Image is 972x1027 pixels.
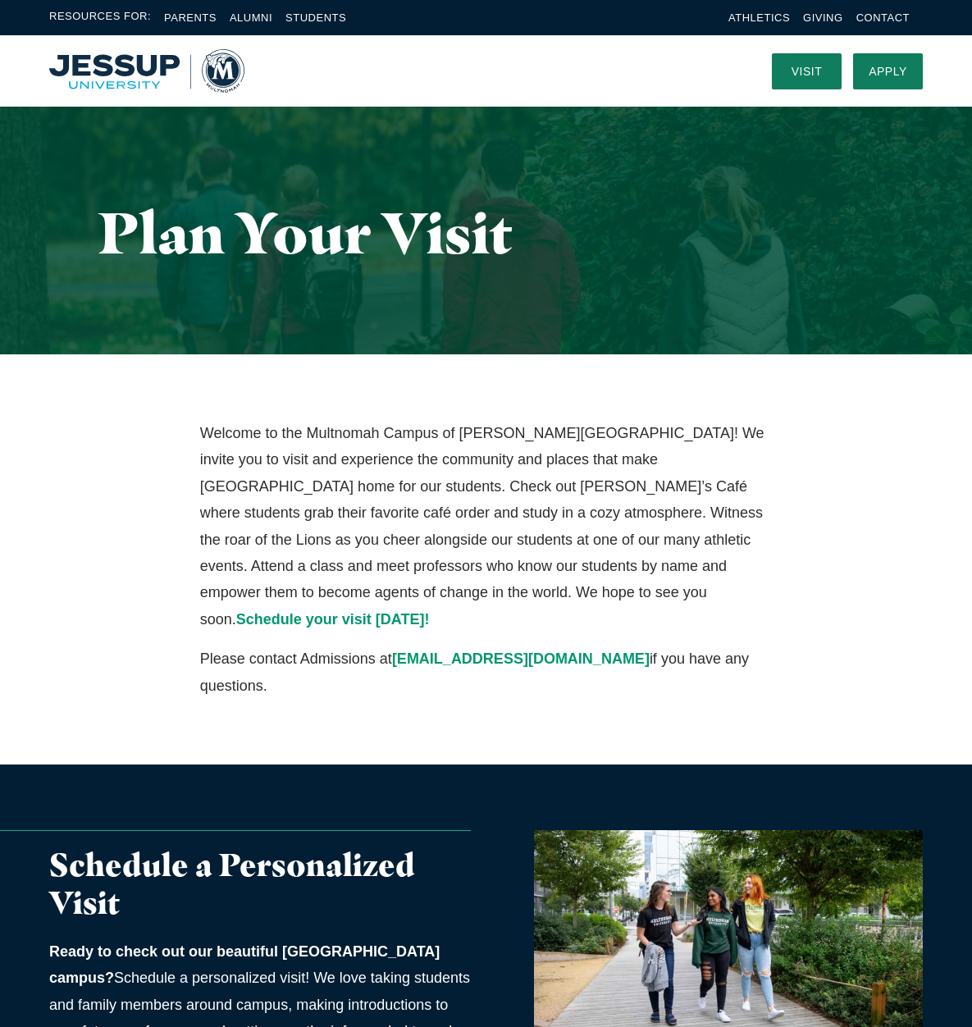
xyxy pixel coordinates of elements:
[49,943,440,986] strong: Ready to check out our beautiful [GEOGRAPHIC_DATA] campus?
[392,650,650,667] a: [EMAIL_ADDRESS][DOMAIN_NAME]
[856,11,910,24] a: Contact
[236,611,430,628] a: Schedule your visit [DATE]!
[772,53,842,89] a: Visit
[803,11,843,24] a: Giving
[853,53,923,89] a: Apply
[230,11,272,24] a: Alumni
[285,11,346,24] a: Students
[49,8,151,27] span: Resources For:
[98,201,874,264] h1: Plan Your Visit
[164,11,217,24] a: Parents
[200,420,773,632] p: Welcome to the Multnomah Campus of [PERSON_NAME][GEOGRAPHIC_DATA]! We invite you to visit and exp...
[49,49,244,93] img: Multnomah University Logo
[728,11,790,24] a: Athletics
[49,49,244,93] a: Home
[49,847,471,922] h3: Schedule a Personalized Visit
[200,646,773,699] p: Please contact Admissions at if you have any questions.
